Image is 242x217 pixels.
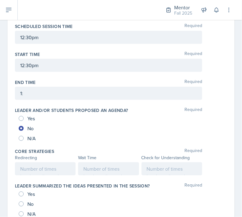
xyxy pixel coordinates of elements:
[27,211,36,217] span: N/A
[15,23,73,30] label: Scheduled session time
[15,183,150,189] label: Leader summarized the ideas presented in the session?
[27,125,34,132] span: No
[184,107,202,113] span: Required
[20,90,197,97] p: 1:
[184,183,202,189] span: Required
[15,148,54,155] label: Core Strategies
[174,4,192,11] div: Mentor
[15,155,76,161] div: Redirecting
[27,201,34,207] span: No
[27,115,35,122] span: Yes
[142,155,202,161] div: Check for Understanding
[184,79,202,85] span: Required
[27,135,36,141] span: N/A
[184,51,202,58] span: Required
[184,148,202,155] span: Required
[15,107,128,113] label: Leader and/or students proposed an agenda?
[20,34,197,41] p: 12:30pm
[20,62,197,69] p: 12:30pm
[15,79,36,85] label: End Time
[15,51,40,58] label: Start Time
[78,155,139,161] div: Wait Time
[27,191,35,197] span: Yes
[174,10,192,16] div: Fall 2025
[184,23,202,30] span: Required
